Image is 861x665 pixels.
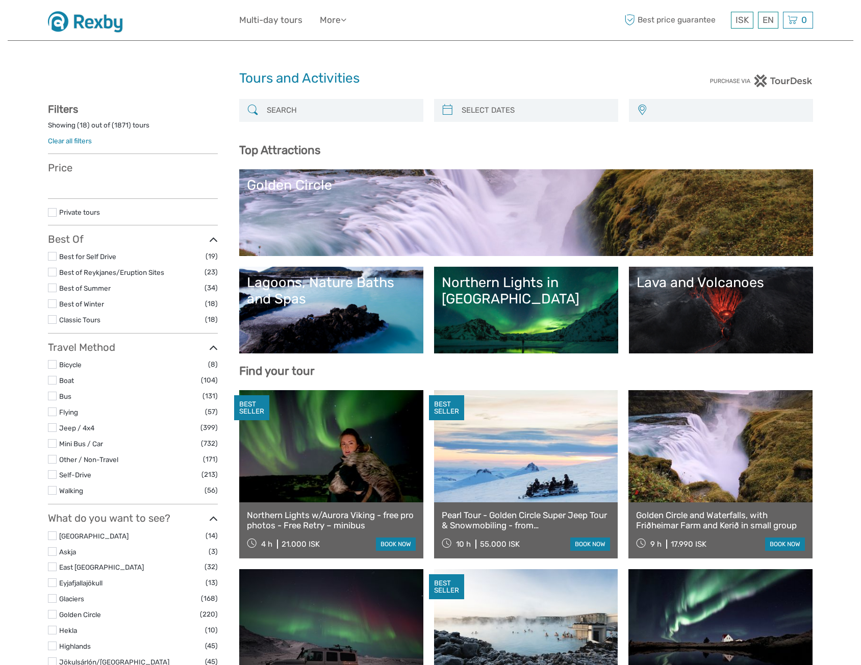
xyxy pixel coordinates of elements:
[59,610,101,619] a: Golden Circle
[59,284,111,292] a: Best of Summer
[671,540,706,549] div: 17.990 ISK
[456,540,471,549] span: 10 h
[282,540,320,549] div: 21.000 ISK
[59,424,94,432] a: Jeep / 4x4
[205,266,218,278] span: (23)
[650,540,662,549] span: 9 h
[247,510,416,531] a: Northern Lights w/Aurora Viking - free pro photos - Free Retry – minibus
[205,282,218,294] span: (34)
[800,15,808,25] span: 0
[247,274,416,346] a: Lagoons, Nature Baths and Spas
[48,512,218,524] h3: What do you want to see?
[636,510,805,531] a: Golden Circle and Waterfalls, with Friðheimar Farm and Kerið in small group
[201,469,218,480] span: (213)
[201,374,218,386] span: (104)
[710,74,813,87] img: PurchaseViaTourDesk.png
[208,359,218,370] span: (8)
[59,471,91,479] a: Self-Drive
[239,364,315,378] b: Find your tour
[59,408,78,416] a: Flying
[59,376,74,385] a: Boat
[205,314,218,325] span: (18)
[247,177,805,193] div: Golden Circle
[59,455,118,464] a: Other / Non-Travel
[442,274,611,308] div: Northern Lights in [GEOGRAPHIC_DATA]
[263,101,418,119] input: SEARCH
[206,530,218,542] span: (14)
[205,561,218,573] span: (32)
[247,274,416,308] div: Lagoons, Nature Baths and Spas
[442,510,611,531] a: Pearl Tour - Golden Circle Super Jeep Tour & Snowmobiling - from [GEOGRAPHIC_DATA]
[59,252,116,261] a: Best for Self Drive
[114,120,129,130] label: 1871
[736,15,749,25] span: ISK
[59,579,103,587] a: Eyjafjallajökull
[247,177,805,248] a: Golden Circle
[59,300,104,308] a: Best of Winter
[48,8,130,33] img: 1430-dd05a757-d8ed-48de-a814-6052a4ad6914_logo_small.jpg
[59,268,164,276] a: Best of Reykjanes/Eruption Sites
[59,392,71,400] a: Bus
[205,624,218,636] span: (10)
[205,406,218,418] span: (57)
[200,422,218,433] span: (399)
[480,540,520,549] div: 55.000 ISK
[59,487,83,495] a: Walking
[234,395,269,421] div: BEST SELLER
[48,341,218,353] h3: Travel Method
[570,538,610,551] a: book now
[48,137,92,145] a: Clear all filters
[59,595,84,603] a: Glaciers
[202,390,218,402] span: (131)
[442,274,611,346] a: Northern Lights in [GEOGRAPHIC_DATA]
[765,538,805,551] a: book now
[429,574,464,600] div: BEST SELLER
[203,453,218,465] span: (171)
[429,395,464,421] div: BEST SELLER
[200,608,218,620] span: (220)
[48,120,218,136] div: Showing ( ) out of ( ) tours
[205,298,218,310] span: (18)
[59,642,91,650] a: Highlands
[458,101,613,119] input: SELECT DATES
[59,563,144,571] a: East [GEOGRAPHIC_DATA]
[59,316,100,324] a: Classic Tours
[239,70,622,87] h1: Tours and Activities
[59,361,82,369] a: Bicycle
[59,626,77,634] a: Hekla
[239,143,320,157] b: Top Attractions
[637,274,805,291] div: Lava and Volcanoes
[239,13,302,28] a: Multi-day tours
[59,532,129,540] a: [GEOGRAPHIC_DATA]
[80,120,87,130] label: 18
[48,103,78,115] strong: Filters
[205,640,218,652] span: (45)
[320,13,346,28] a: More
[206,250,218,262] span: (19)
[376,538,416,551] a: book now
[637,274,805,346] a: Lava and Volcanoes
[48,162,218,174] h3: Price
[758,12,778,29] div: EN
[261,540,272,549] span: 4 h
[59,208,100,216] a: Private tours
[48,233,218,245] h3: Best Of
[209,546,218,557] span: (3)
[201,593,218,604] span: (168)
[622,12,728,29] span: Best price guarantee
[201,438,218,449] span: (732)
[206,577,218,589] span: (13)
[59,440,103,448] a: Mini Bus / Car
[205,484,218,496] span: (56)
[59,548,76,556] a: Askja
